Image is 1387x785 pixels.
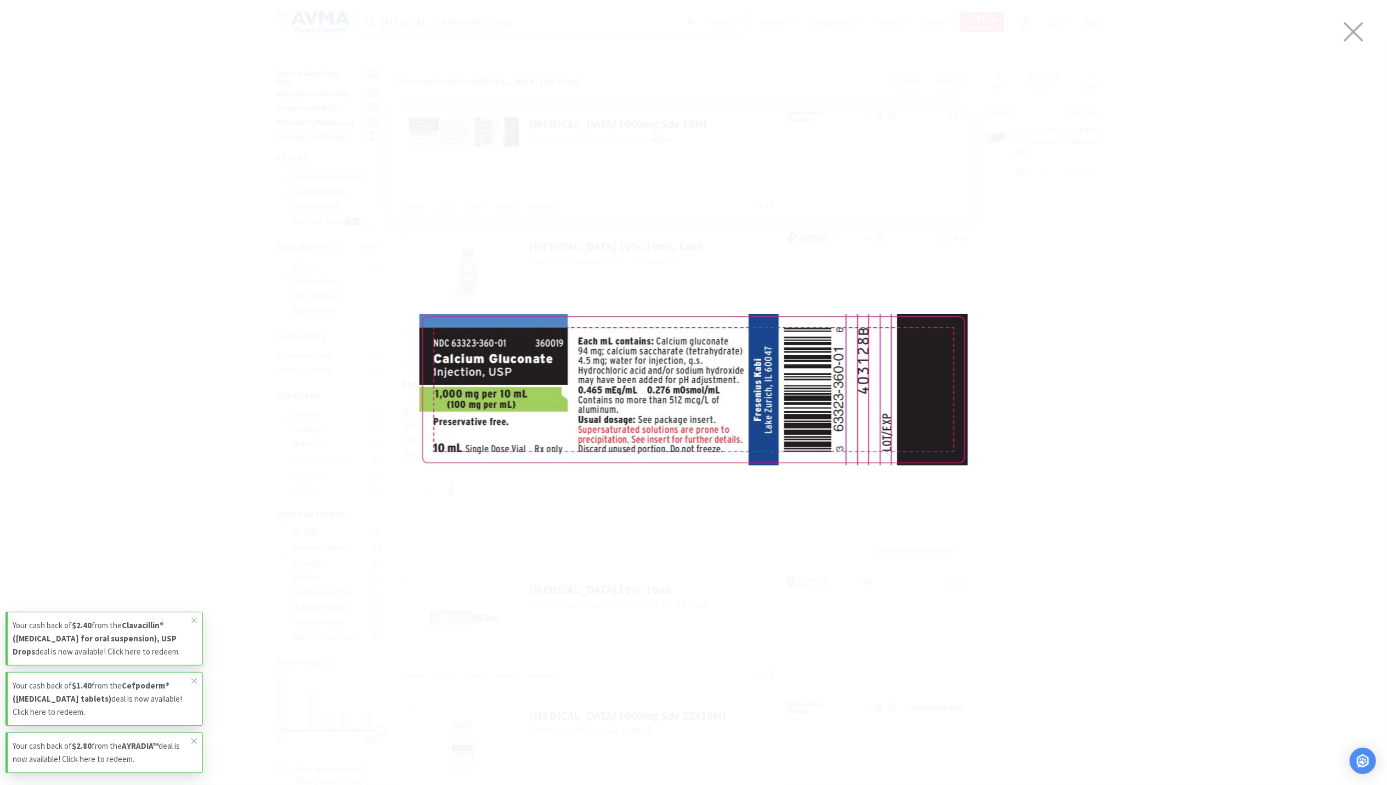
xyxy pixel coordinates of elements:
strong: AYRADIA™ [122,741,158,751]
img: e05791a575934abaa43f252d61aac1cc.jpeg [420,314,968,465]
p: Your cash back of from the deal is now available! Click here to redeem. [13,740,191,766]
div: Open Intercom Messenger [1350,748,1376,774]
strong: $2.40 [72,620,92,630]
strong: Clavacillin® ([MEDICAL_DATA] for oral suspension), USP Drops [13,620,177,657]
p: Your cash back of from the deal is now available! Click here to redeem. [13,679,191,719]
p: Your cash back of from the deal is now available! Click here to redeem. [13,619,191,658]
strong: $1.40 [72,680,92,691]
strong: $2.80 [72,741,92,751]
